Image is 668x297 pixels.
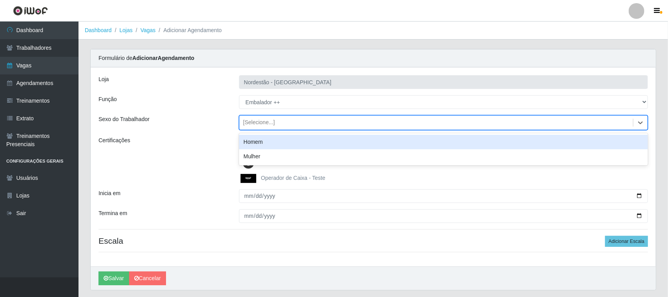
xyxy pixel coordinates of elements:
[99,189,120,197] label: Inicia em
[78,22,668,40] nav: breadcrumb
[99,75,109,83] label: Loja
[129,272,166,285] a: Cancelar
[99,236,648,246] h4: Escala
[261,175,325,181] span: Operador de Caixa - Teste
[141,27,156,33] a: Vagas
[119,27,132,33] a: Lojas
[99,115,150,123] label: Sexo do Trabalhador
[243,119,275,127] div: [Selecione...]
[85,27,112,33] a: Dashboard
[261,159,282,166] span: iWof VIP
[239,149,648,164] div: Mulher
[99,209,127,217] label: Termina em
[91,49,656,67] div: Formulário de
[99,272,129,285] button: Salvar
[99,136,130,145] label: Certificações
[155,26,222,34] li: Adicionar Agendamento
[239,189,648,203] input: 00/00/0000
[239,209,648,223] input: 00/00/0000
[99,95,117,103] label: Função
[241,174,259,183] img: Operador de Caixa - Teste
[239,135,648,149] div: Homem
[13,6,48,16] img: CoreUI Logo
[605,236,648,247] button: Adicionar Escala
[132,55,194,61] strong: Adicionar Agendamento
